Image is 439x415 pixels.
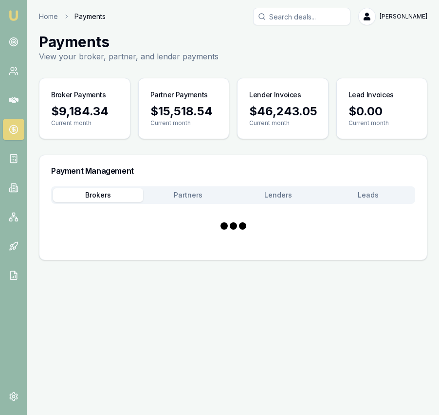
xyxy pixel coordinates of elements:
[348,119,416,127] p: Current month
[348,90,394,100] h3: Lead Invoices
[249,90,301,100] h3: Lender Invoices
[348,104,416,119] div: $0.00
[323,188,413,202] button: Leads
[51,104,118,119] div: $9,184.34
[39,33,219,51] h1: Payments
[51,167,415,175] h3: Payment Management
[150,90,208,100] h3: Partner Payments
[51,90,106,100] h3: Broker Payments
[150,104,218,119] div: $15,518.54
[74,12,106,21] span: Payments
[39,12,58,21] a: Home
[150,119,218,127] p: Current month
[53,188,143,202] button: Brokers
[253,8,350,25] input: Search deals
[39,12,106,21] nav: breadcrumb
[143,188,233,202] button: Partners
[233,188,323,202] button: Lenders
[380,13,427,20] span: [PERSON_NAME]
[249,119,316,127] p: Current month
[39,51,219,62] p: View your broker, partner, and lender payments
[8,10,19,21] img: emu-icon-u.png
[51,119,118,127] p: Current month
[249,104,316,119] div: $46,243.05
